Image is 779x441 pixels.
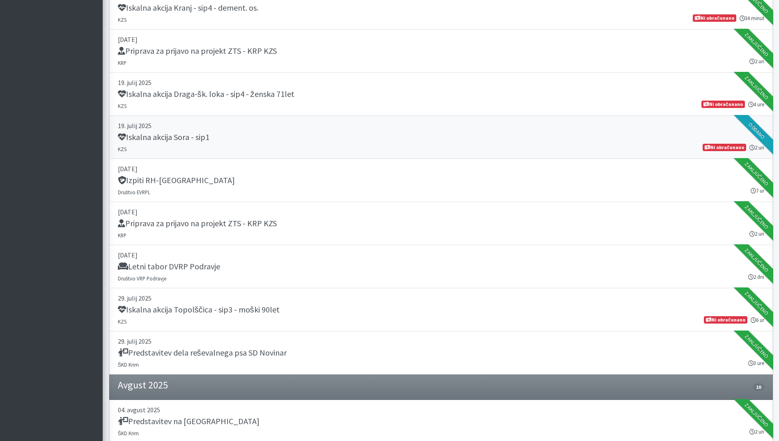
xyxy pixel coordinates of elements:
[109,159,773,202] a: [DATE] Izpiti RH-[GEOGRAPHIC_DATA] Društvo EVRPL 7 ur Zaključeno
[118,78,764,87] p: 19. julij 2025
[118,207,764,217] p: [DATE]
[118,164,764,174] p: [DATE]
[118,46,277,56] h5: Priprava za prijavo na projekt ZTS - KRP KZS
[118,405,764,415] p: 04. avgust 2025
[118,275,166,282] small: Društvo VRP Podravje
[118,121,764,131] p: 19. julij 2025
[703,144,746,151] span: Ni obračunano
[118,361,139,368] small: ŠKD Krim
[118,89,294,99] h5: Iskalna akcija Draga-šk. loka - sip4 - ženska 71let
[118,293,764,303] p: 29. julij 2025
[118,34,764,44] p: [DATE]
[118,379,168,391] h4: Avgust 2025
[118,175,235,185] h5: Izpiti RH-[GEOGRAPHIC_DATA]
[118,250,764,260] p: [DATE]
[118,60,126,66] small: KRP
[109,30,773,73] a: [DATE] Priprava za prijavo na projekt ZTS - KRP KZS KRP 2 uri Zaključeno
[118,262,220,271] h5: Letni tabor DVRP Podravje
[118,146,126,152] small: KZS
[118,318,126,325] small: KZS
[109,116,773,159] a: 19. julij 2025 Iskalna akcija Sora - sip1 KZS 2 uri Ni obračunano Oddano
[753,384,764,391] span: 10
[701,101,745,108] span: Ni obračunano
[704,316,747,324] span: Ni obračunano
[118,348,287,358] h5: Predstavitev dela reševalnega psa SD Novinar
[109,73,773,116] a: 19. julij 2025 Iskalna akcija Draga-šk. loka - sip4 - ženska 71let KZS 4 ure Ni obračunano Zaklju...
[118,218,277,228] h5: Priprava za prijavo na projekt ZTS - KRP KZS
[109,202,773,245] a: [DATE] Priprava za prijavo na projekt ZTS - KRP KZS KRP 2 uri Zaključeno
[118,189,150,195] small: Društvo EVRPL
[118,132,209,142] h5: Iskalna akcija Sora - sip1
[118,3,258,13] h5: Iskalna akcija Kranj - sip4 - dement. os.
[118,16,126,23] small: KZS
[109,288,773,331] a: 29. julij 2025 Iskalna akcija Topolščica - sip3 - moški 90let KZS 6 ur Ni obračunano Zaključeno
[118,430,139,436] small: ŠKD Krim
[118,305,280,315] h5: Iskalna akcija Topolščica - sip3 - moški 90let
[118,416,260,426] h5: Predstavitev na [GEOGRAPHIC_DATA]
[693,14,736,22] span: Ni obračunano
[109,331,773,374] a: 29. julij 2025 Predstavitev dela reševalnega psa SD Novinar ŠKD Krim 3 ure Zaključeno
[118,103,126,109] small: KZS
[109,245,773,288] a: [DATE] Letni tabor DVRP Podravje Društvo VRP Podravje 2 dni Zaključeno
[118,232,126,239] small: KRP
[118,336,764,346] p: 29. julij 2025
